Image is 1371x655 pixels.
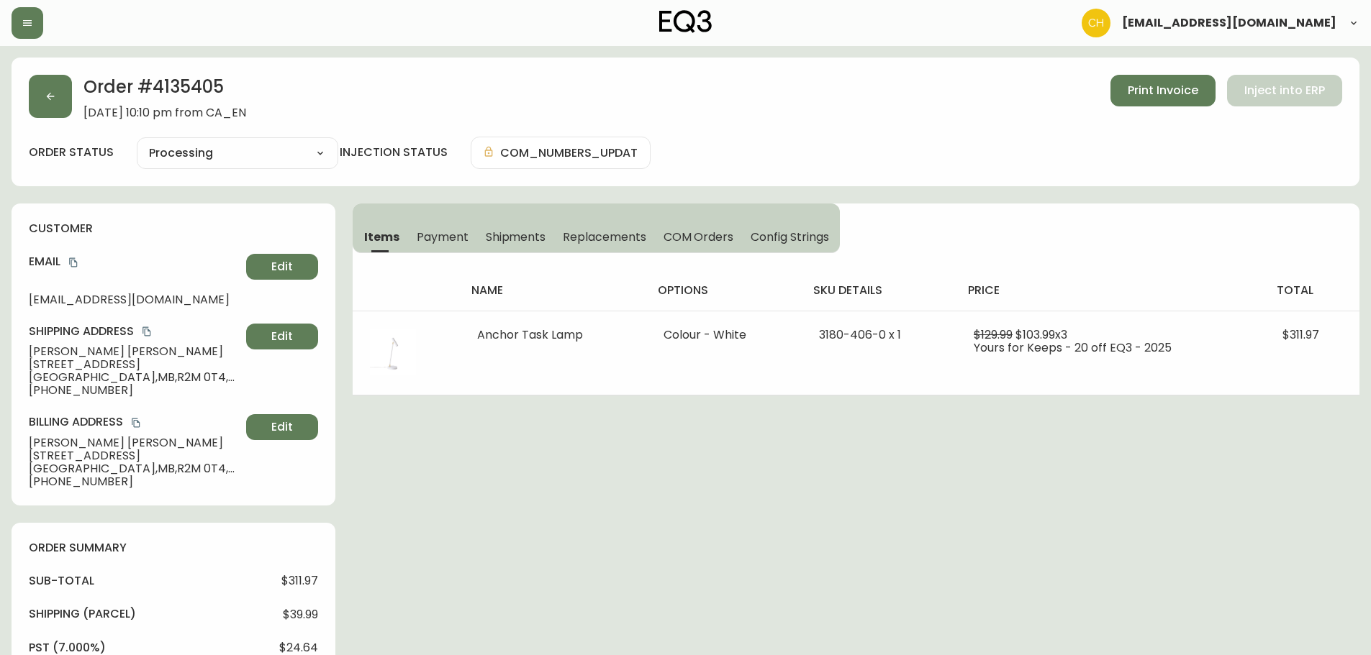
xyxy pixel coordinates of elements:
[271,259,293,275] span: Edit
[246,324,318,349] button: Edit
[29,384,240,397] span: [PHONE_NUMBER]
[29,449,240,462] span: [STREET_ADDRESS]
[370,329,416,375] img: 7f7fd8fe-22ec-4786-8b98-c4d44461b111Optional[anchor-white-table-lamp].jpg
[271,329,293,344] span: Edit
[417,229,469,244] span: Payment
[813,283,945,298] h4: sku details
[563,229,646,244] span: Replacements
[1082,9,1110,37] img: 6288462cea190ebb98a2c2f3c744dd7e
[140,324,154,339] button: copy
[271,419,293,435] span: Edit
[246,414,318,440] button: Edit
[340,145,448,160] h4: injection status
[83,106,246,119] span: [DATE] 10:10 pm from CA_EN
[664,329,784,342] li: Colour - White
[819,326,901,343] span: 3180-406-0 x 1
[281,574,318,587] span: $311.97
[1282,326,1319,343] span: $311.97
[751,229,828,244] span: Config Strings
[1128,83,1198,99] span: Print Invoice
[283,608,318,621] span: $39.99
[664,229,734,244] span: COM Orders
[29,436,240,449] span: [PERSON_NAME] [PERSON_NAME]
[29,606,136,622] h4: Shipping ( Parcel )
[974,339,1172,356] span: Yours for Keeps - 20 off EQ3 - 2025
[659,10,712,33] img: logo
[29,293,240,306] span: [EMAIL_ADDRESS][DOMAIN_NAME]
[477,326,583,343] span: Anchor Task Lamp
[658,283,790,298] h4: options
[29,324,240,339] h4: Shipping Address
[29,462,240,475] span: [GEOGRAPHIC_DATA] , MB , R2M 0T4 , CA
[486,229,546,244] span: Shipments
[66,255,81,270] button: copy
[968,283,1254,298] h4: price
[246,254,318,280] button: Edit
[29,371,240,384] span: [GEOGRAPHIC_DATA] , MB , R2M 0T4 , CA
[1277,283,1348,298] h4: total
[1122,17,1336,29] span: [EMAIL_ADDRESS][DOMAIN_NAME]
[29,254,240,270] h4: Email
[129,416,143,430] button: copy
[29,221,318,237] h4: customer
[29,358,240,371] span: [STREET_ADDRESS]
[83,75,246,106] h2: Order # 4135405
[1110,75,1216,106] button: Print Invoice
[471,283,635,298] h4: name
[29,414,240,430] h4: Billing Address
[364,229,399,244] span: Items
[29,475,240,488] span: [PHONE_NUMBER]
[1015,326,1067,343] span: $103.99 x 3
[29,573,94,589] h4: sub-total
[29,145,114,160] label: order status
[29,345,240,358] span: [PERSON_NAME] [PERSON_NAME]
[279,641,318,654] span: $24.64
[974,326,1013,343] span: $129.99
[29,540,318,556] h4: order summary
